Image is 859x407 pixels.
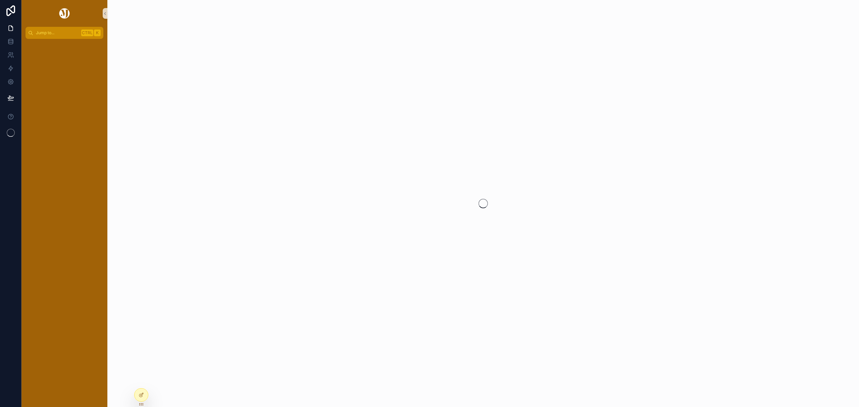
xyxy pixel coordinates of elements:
[58,8,71,19] img: App logo
[21,39,107,51] div: scrollable content
[95,30,100,36] span: K
[36,30,79,36] span: Jump to...
[26,27,103,39] button: Jump to...CtrlK
[81,30,93,36] span: Ctrl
